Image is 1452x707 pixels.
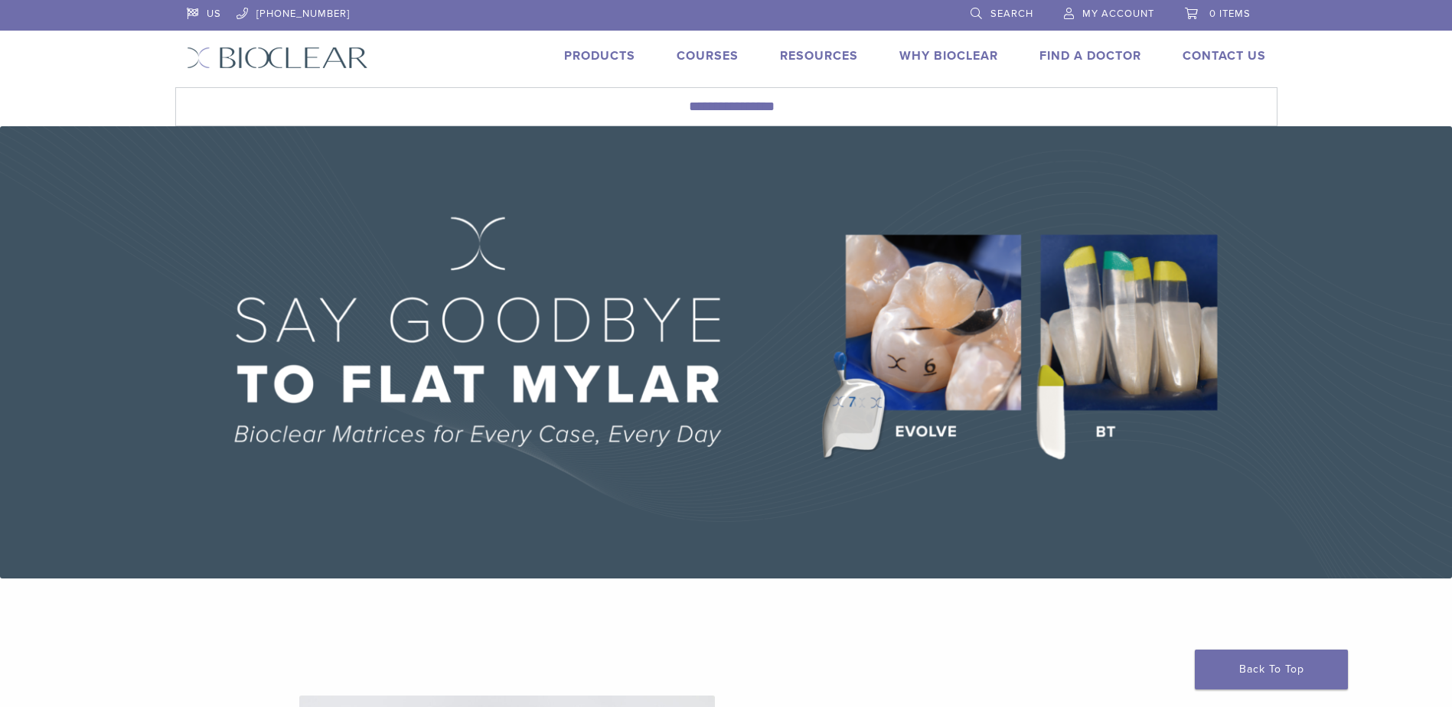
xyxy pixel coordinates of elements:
[187,47,368,69] img: Bioclear
[1183,48,1266,64] a: Contact Us
[1039,48,1141,64] a: Find A Doctor
[1195,650,1348,689] a: Back To Top
[1209,8,1251,20] span: 0 items
[990,8,1033,20] span: Search
[899,48,998,64] a: Why Bioclear
[780,48,858,64] a: Resources
[677,48,739,64] a: Courses
[1082,8,1154,20] span: My Account
[564,48,635,64] a: Products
